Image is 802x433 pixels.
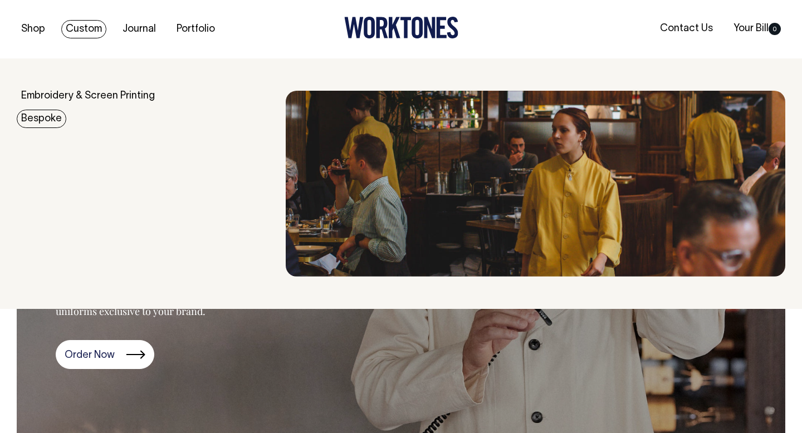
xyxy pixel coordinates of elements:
a: Contact Us [656,19,717,38]
a: Custom [61,20,106,38]
a: Your Bill0 [729,19,785,38]
a: Journal [118,20,160,38]
a: Bespoke [17,110,66,128]
a: Portfolio [172,20,219,38]
a: Order Now [56,340,154,369]
span: 0 [769,23,781,35]
img: Bespoke [286,91,785,277]
a: Embroidery & Screen Printing [17,87,159,105]
a: Shop [17,20,50,38]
